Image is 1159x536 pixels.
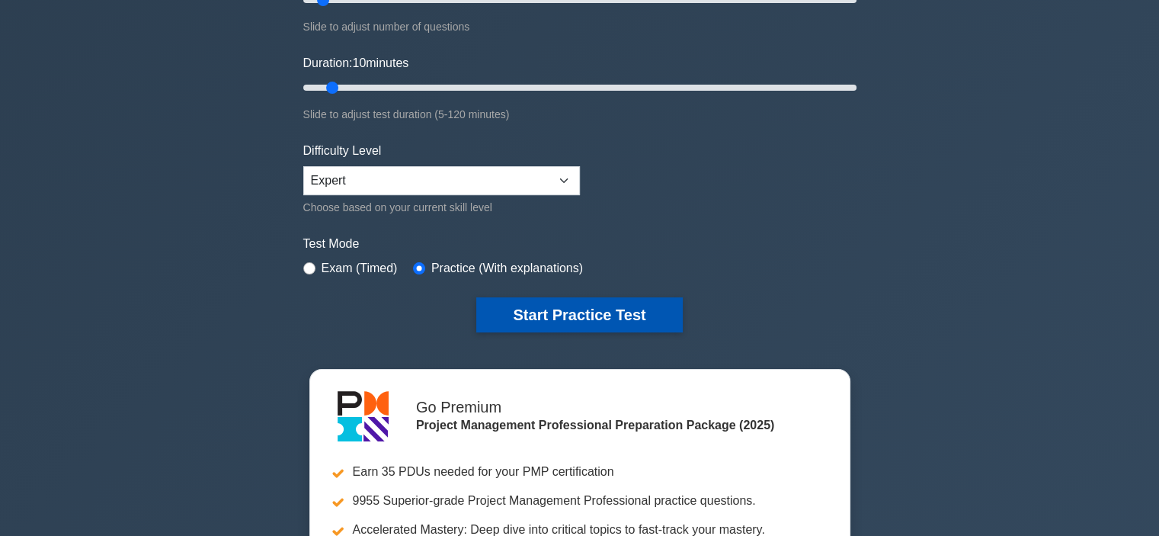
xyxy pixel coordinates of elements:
div: Choose based on your current skill level [303,198,580,217]
label: Test Mode [303,235,856,253]
div: Slide to adjust test duration (5-120 minutes) [303,105,856,124]
div: Slide to adjust number of questions [303,18,856,36]
label: Duration: minutes [303,54,409,72]
span: 10 [352,56,366,69]
button: Start Practice Test [476,297,682,332]
label: Difficulty Level [303,142,382,160]
label: Practice (With explanations) [431,259,583,278]
label: Exam (Timed) [322,259,398,278]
